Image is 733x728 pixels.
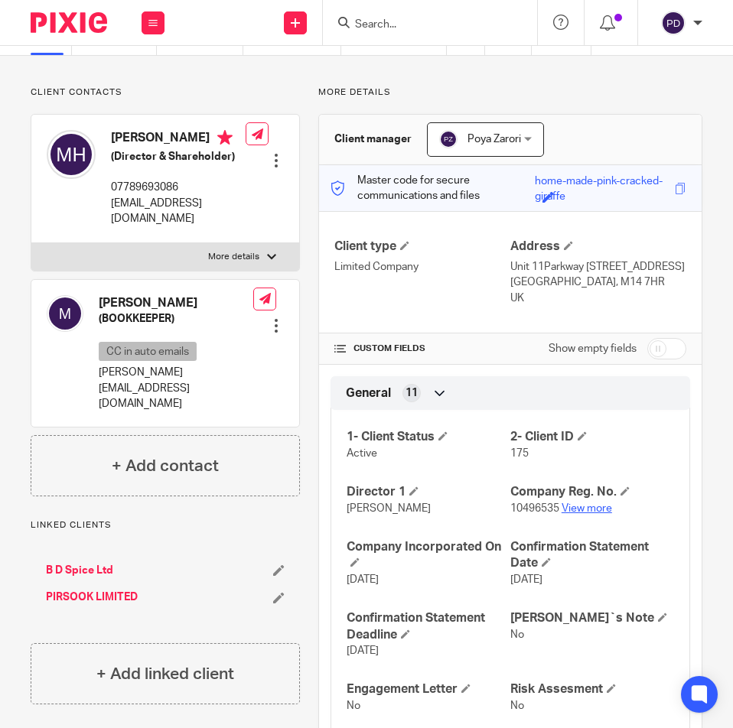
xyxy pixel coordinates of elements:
span: [DATE] [347,574,379,585]
span: [DATE] [510,574,542,585]
h4: [PERSON_NAME]`s Note [510,610,674,626]
div: home-made-pink-cracked-giraffe [535,174,671,191]
img: svg%3E [661,11,686,35]
h4: Client type [334,239,510,255]
h5: (Director & Shareholder) [111,149,246,164]
p: CC in auto emails [99,342,197,361]
p: UK [510,291,686,306]
h4: + Add contact [112,454,219,478]
img: Pixie [31,12,107,33]
p: Limited Company [334,259,510,275]
i: Primary [217,130,233,145]
label: Show empty fields [549,341,637,356]
span: General [346,385,391,401]
p: [PERSON_NAME][EMAIL_ADDRESS][DOMAIN_NAME] [99,365,253,411]
h4: Confirmation Statement Deadline [347,610,510,643]
span: 10496535 [510,503,559,514]
h4: Confirmation Statement Date [510,539,674,572]
p: [EMAIL_ADDRESS][DOMAIN_NAME] [111,196,246,227]
p: More details [208,251,259,263]
span: Active [347,448,377,459]
p: Master code for secure communications and files [331,173,535,204]
h4: 1- Client Status [347,429,510,445]
img: svg%3E [47,130,96,179]
h4: Company Reg. No. [510,484,674,500]
span: [DATE] [347,645,379,656]
p: More details [318,86,702,99]
span: No [510,700,524,711]
span: No [347,700,360,711]
h5: (BOOKKEEPER) [99,311,253,327]
p: [GEOGRAPHIC_DATA], M14 7HR [510,275,686,290]
h4: Address [510,239,686,255]
h4: [PERSON_NAME] [111,130,246,149]
h4: 2- Client ID [510,429,674,445]
h3: Client manager [334,132,412,147]
span: 11 [406,385,418,401]
a: View more [562,503,612,514]
h4: Engagement Letter [347,681,510,697]
h4: + Add linked client [96,662,234,686]
p: 07789693086 [111,180,246,195]
h4: Risk Assesment [510,681,674,697]
span: Poya Zarori [467,134,521,145]
p: Linked clients [31,519,300,531]
h4: Company Incorporated On [347,539,510,572]
h4: CUSTOM FIELDS [334,343,510,355]
p: Unit 11Parkway [STREET_ADDRESS] [510,259,686,275]
img: svg%3E [47,295,83,332]
span: No [510,629,524,640]
h4: [PERSON_NAME] [99,295,253,311]
span: [PERSON_NAME] [347,503,431,514]
input: Search [353,18,491,32]
img: svg%3E [439,130,458,148]
p: Client contacts [31,86,300,99]
span: 175 [510,448,529,459]
a: PIRSOOK LIMITED [46,590,138,605]
a: B D Spice Ltd [46,563,113,578]
h4: Director 1 [347,484,510,500]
